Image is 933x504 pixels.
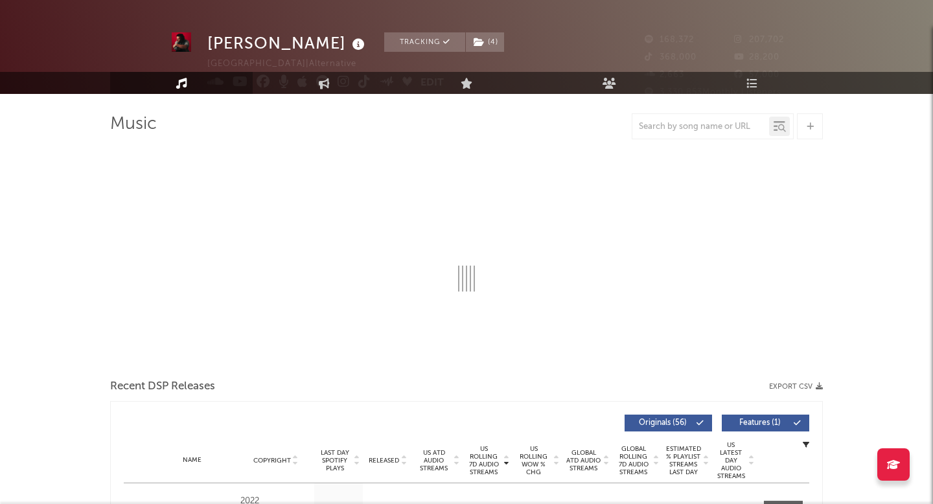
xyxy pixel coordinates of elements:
button: Tracking [207,94,288,113]
span: 368,000 [645,53,697,62]
span: 207,702 [734,36,784,44]
span: Recent DSP Releases [110,379,215,395]
button: Tracking [384,32,465,52]
span: Features ( 1 ) [730,419,790,427]
span: Released [369,457,399,464]
div: [PERSON_NAME] [207,32,368,54]
span: ( 4 ) [465,32,505,52]
span: US Latest Day Audio Streams [715,441,746,480]
button: (4) [466,32,504,52]
span: Global ATD Audio Streams [566,449,601,472]
span: US Rolling WoW % Chg [516,445,551,476]
button: (4) [289,94,327,113]
span: 57,000 [734,71,779,79]
span: 168,372 [645,36,694,44]
span: US ATD Audio Streams [416,449,452,472]
div: [GEOGRAPHIC_DATA] | Alternative [207,56,371,72]
input: Search by song name or URL [632,122,769,132]
span: US Rolling 7D Audio Streams [466,445,501,476]
span: Copyright [253,457,291,464]
button: Originals(56) [625,415,712,431]
span: 28,200 [734,53,779,62]
span: Global Rolling 7D Audio Streams [616,445,651,476]
button: Features(1) [722,415,809,431]
span: 2,663 [645,71,684,79]
button: Export CSV [769,383,823,391]
span: ( 4 ) [288,94,328,113]
div: Name [150,455,234,465]
button: Email Alerts [334,94,421,113]
span: Estimated % Playlist Streams Last Day [665,445,701,476]
span: Originals ( 56 ) [633,419,693,427]
span: Last Day Spotify Plays [317,449,352,472]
